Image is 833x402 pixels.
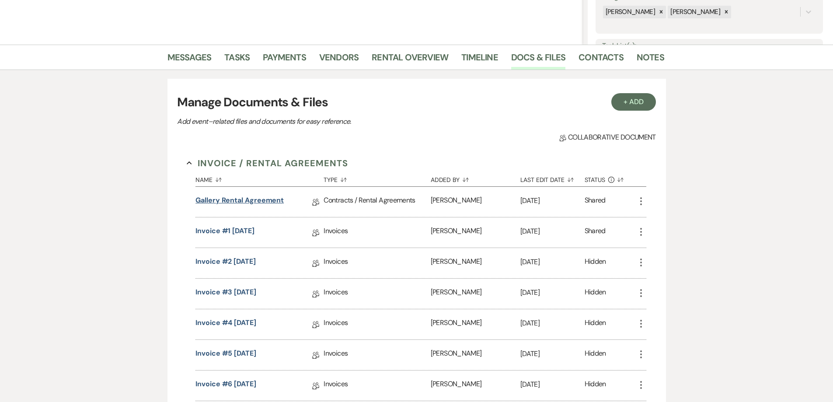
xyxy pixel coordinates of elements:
[585,287,606,301] div: Hidden
[585,348,606,362] div: Hidden
[585,170,636,186] button: Status
[324,309,430,339] div: Invoices
[372,50,448,70] a: Rental Overview
[520,318,585,329] p: [DATE]
[195,287,256,301] a: Invoice #3 [DATE]
[611,93,656,111] button: + Add
[195,379,256,392] a: Invoice #6 [DATE]
[579,50,624,70] a: Contacts
[195,318,256,331] a: Invoice #4 [DATE]
[324,170,430,186] button: Type
[195,348,256,362] a: Invoice #5 [DATE]
[431,170,520,186] button: Added By
[431,340,520,370] div: [PERSON_NAME]
[585,195,606,209] div: Shared
[520,379,585,390] p: [DATE]
[668,6,721,18] div: [PERSON_NAME]
[520,287,585,298] p: [DATE]
[585,177,606,183] span: Status
[520,195,585,206] p: [DATE]
[167,50,212,70] a: Messages
[520,170,585,186] button: Last Edit Date
[602,40,816,52] label: Task List(s):
[187,157,348,170] button: Invoice / Rental Agreements
[195,170,324,186] button: Name
[319,50,359,70] a: Vendors
[324,187,430,217] div: Contracts / Rental Agreements
[585,226,606,239] div: Shared
[431,279,520,309] div: [PERSON_NAME]
[324,340,430,370] div: Invoices
[324,279,430,309] div: Invoices
[431,187,520,217] div: [PERSON_NAME]
[637,50,664,70] a: Notes
[603,6,657,18] div: [PERSON_NAME]
[431,371,520,401] div: [PERSON_NAME]
[585,318,606,331] div: Hidden
[431,309,520,339] div: [PERSON_NAME]
[520,256,585,268] p: [DATE]
[324,217,430,248] div: Invoices
[431,248,520,278] div: [PERSON_NAME]
[195,195,284,209] a: Gallery Rental Agreement
[585,379,606,392] div: Hidden
[195,226,254,239] a: Invoice #1 [DATE]
[461,50,498,70] a: Timeline
[224,50,250,70] a: Tasks
[585,256,606,270] div: Hidden
[324,248,430,278] div: Invoices
[324,371,430,401] div: Invoices
[263,50,306,70] a: Payments
[431,217,520,248] div: [PERSON_NAME]
[520,348,585,360] p: [DATE]
[511,50,565,70] a: Docs & Files
[559,132,655,143] span: Collaborative document
[177,116,483,127] p: Add event–related files and documents for easy reference.
[520,226,585,237] p: [DATE]
[195,256,256,270] a: Invoice #2 [DATE]
[177,93,655,112] h3: Manage Documents & Files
